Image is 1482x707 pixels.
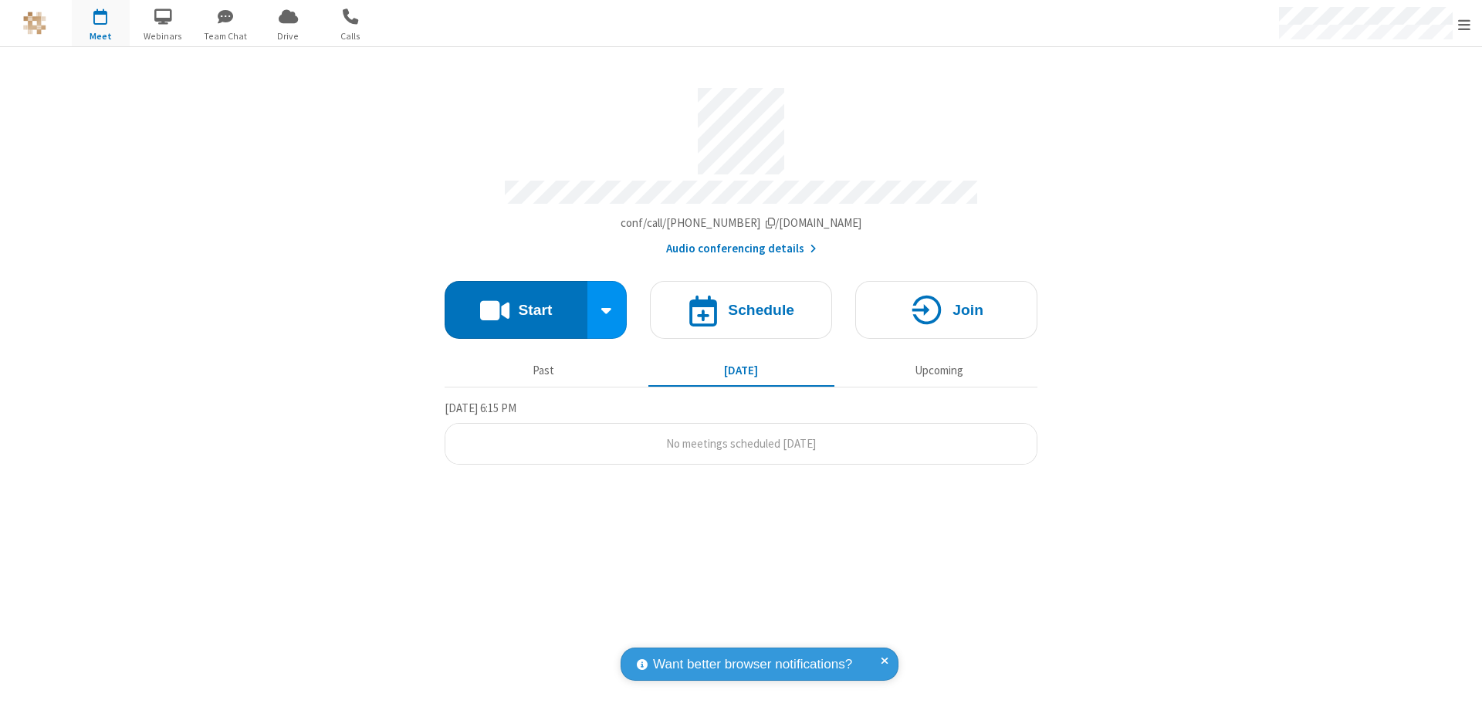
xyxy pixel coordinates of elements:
[728,303,794,317] h4: Schedule
[621,215,862,232] button: Copy my meeting room linkCopy my meeting room link
[445,76,1037,258] section: Account details
[666,240,817,258] button: Audio conferencing details
[1443,667,1470,696] iframe: Chat
[952,303,983,317] h4: Join
[518,303,552,317] h4: Start
[134,29,192,43] span: Webinars
[72,29,130,43] span: Meet
[666,436,816,451] span: No meetings scheduled [DATE]
[855,281,1037,339] button: Join
[846,356,1032,385] button: Upcoming
[587,281,628,339] div: Start conference options
[648,356,834,385] button: [DATE]
[653,655,852,675] span: Want better browser notifications?
[621,215,862,230] span: Copy my meeting room link
[445,399,1037,465] section: Today's Meetings
[23,12,46,35] img: QA Selenium DO NOT DELETE OR CHANGE
[259,29,317,43] span: Drive
[445,401,516,415] span: [DATE] 6:15 PM
[650,281,832,339] button: Schedule
[445,281,587,339] button: Start
[197,29,255,43] span: Team Chat
[451,356,637,385] button: Past
[322,29,380,43] span: Calls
